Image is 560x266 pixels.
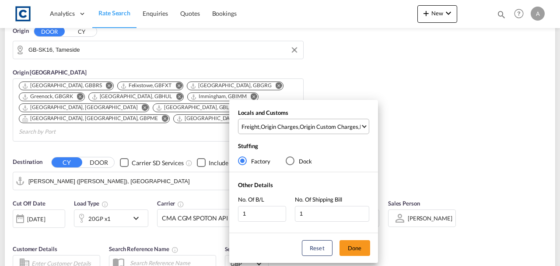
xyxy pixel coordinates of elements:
md-radio-button: Dock [286,156,312,165]
input: No. Of B/L [238,206,286,222]
span: Other Details [238,181,273,188]
span: , , , [241,123,360,131]
div: Freight [241,123,259,131]
span: No. Of Shipping Bill [295,196,342,203]
input: No. Of Shipping Bill [295,206,369,222]
md-select: Select Locals and Customs: Freight, Origin Charges, Origin Custom Charges, Pickup Charges [238,119,369,134]
div: Origin Custom Charges [300,123,358,131]
span: Stuffing [238,142,258,149]
div: Origin Charges [261,123,298,131]
button: Done [339,240,370,256]
md-radio-button: Factory [238,156,270,165]
div: Pickup Charges [360,123,399,131]
span: No. Of B/L [238,196,264,203]
button: Reset [302,240,332,256]
span: Locals and Customs [238,109,288,116]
